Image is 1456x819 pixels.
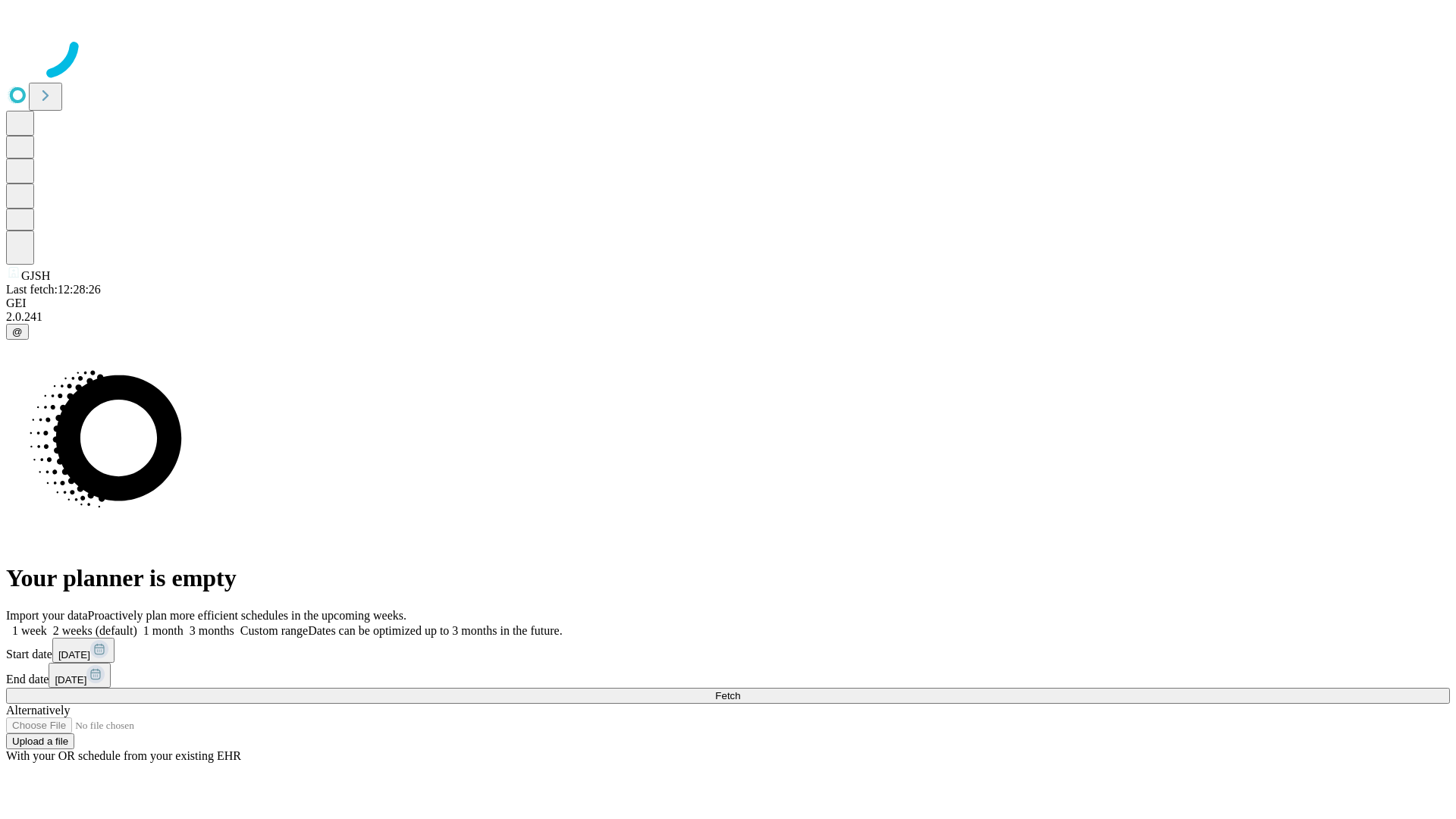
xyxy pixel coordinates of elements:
[6,310,1450,324] div: 2.0.241
[6,609,88,622] span: Import your data
[6,324,29,340] button: @
[190,624,234,637] span: 3 months
[715,690,740,701] span: Fetch
[88,609,406,622] span: Proactively plan more efficient schedules in the upcoming weeks.
[308,624,562,637] span: Dates can be optimized up to 3 months in the future.
[143,624,184,637] span: 1 month
[12,326,23,337] span: @
[6,283,101,296] span: Last fetch: 12:28:26
[52,638,115,663] button: [DATE]
[6,638,1450,663] div: Start date
[6,688,1450,704] button: Fetch
[6,564,1450,592] h1: Your planner is empty
[6,704,70,717] span: Alternatively
[6,663,1450,688] div: End date
[58,649,90,661] span: [DATE]
[21,269,50,282] span: GJSH
[6,297,1450,310] div: GEI
[6,733,74,749] button: Upload a file
[55,674,86,686] span: [DATE]
[49,663,111,688] button: [DATE]
[6,749,241,762] span: With your OR schedule from your existing EHR
[240,624,308,637] span: Custom range
[12,624,47,637] span: 1 week
[53,624,137,637] span: 2 weeks (default)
